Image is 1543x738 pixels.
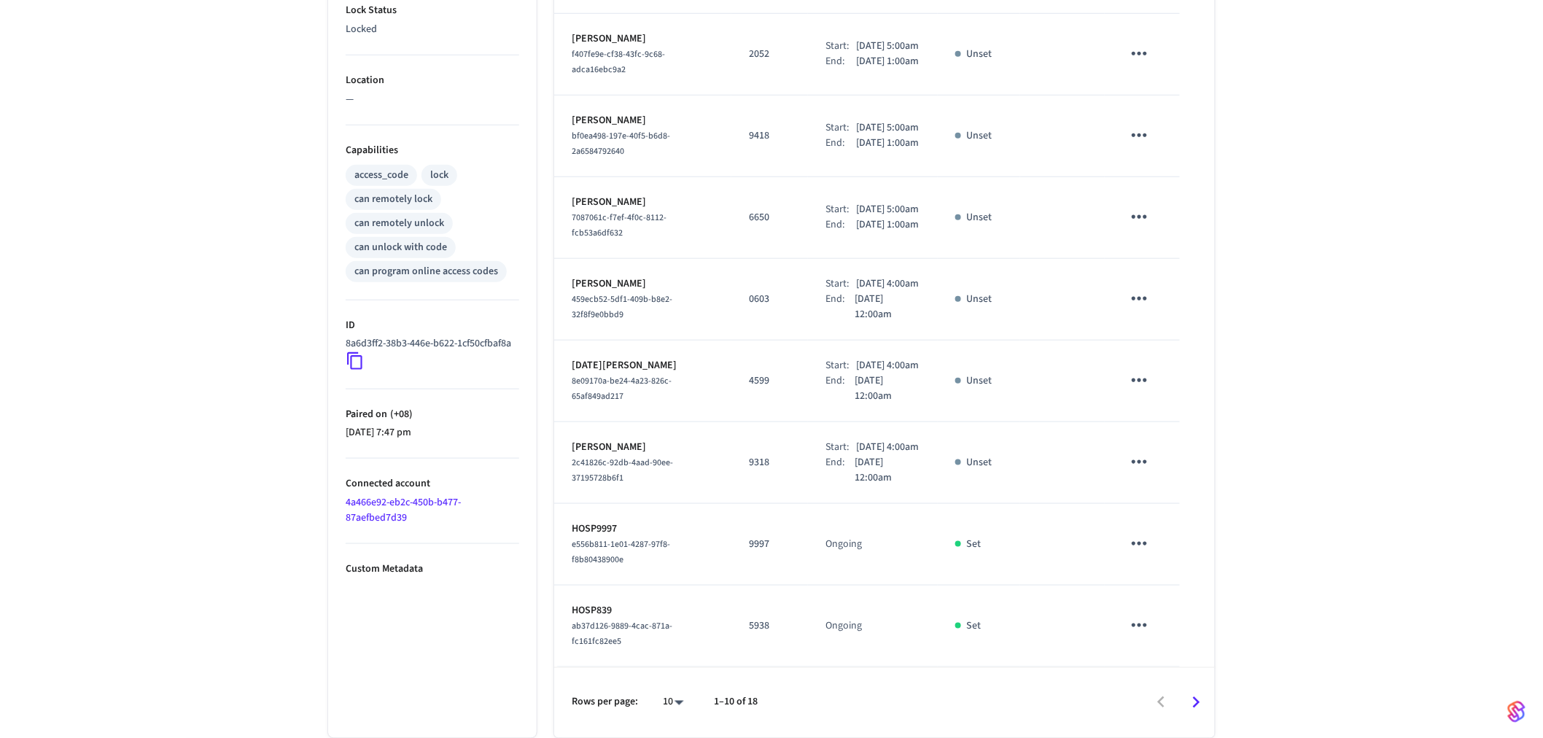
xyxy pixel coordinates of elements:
span: e556b811-1e01-4287-97f8-f8b80438900e [572,538,670,566]
p: [DATE] 12:00am [855,373,920,404]
p: Set [967,618,982,634]
p: Capabilities [346,143,519,158]
p: [DATE] 4:00am [856,276,919,292]
span: 7087061c-f7ef-4f0c-8112-fcb53a6df632 [572,211,666,239]
p: [PERSON_NAME] [572,440,714,455]
p: [DATE] 5:00am [856,202,919,217]
p: [DATE] 12:00am [855,455,920,486]
p: [DATE] 5:00am [856,39,919,54]
p: Paired on [346,407,519,422]
p: 9318 [749,455,790,470]
span: bf0ea498-197e-40f5-b6d8-2a6584792640 [572,130,670,158]
div: access_code [354,168,408,183]
div: End: [825,136,856,151]
p: [DATE] 1:00am [856,217,919,233]
p: Unset [967,373,992,389]
p: 2052 [749,47,790,62]
p: ID [346,318,519,333]
p: Unset [967,455,992,470]
p: 9997 [749,537,790,552]
div: End: [825,54,856,69]
p: [DATE][PERSON_NAME] [572,358,714,373]
div: can remotely lock [354,192,432,207]
span: 2c41826c-92db-4aad-90ee-37195728b6f1 [572,457,673,484]
td: Ongoing [808,504,938,586]
span: 8e09170a-be24-4a23-826c-65af849ad217 [572,375,672,403]
p: 8a6d3ff2-38b3-446e-b622-1cf50cfbaf8a [346,336,511,351]
div: End: [825,373,855,404]
div: Start: [825,120,856,136]
div: 10 [656,692,691,713]
span: ( +08 ) [387,407,413,422]
p: Unset [967,128,992,144]
p: [PERSON_NAME] [572,195,714,210]
p: [PERSON_NAME] [572,276,714,292]
p: 0603 [749,292,790,307]
p: [DATE] 4:00am [856,440,919,455]
div: Start: [825,202,856,217]
p: Unset [967,210,992,225]
button: Go to next page [1179,685,1213,720]
p: Unset [967,292,992,307]
div: End: [825,217,856,233]
div: End: [825,455,855,486]
p: [DATE] 7:47 pm [346,425,519,440]
div: Start: [825,358,856,373]
a: 4a466e92-eb2c-450b-b477-87aefbed7d39 [346,495,461,525]
p: 5938 [749,618,790,634]
span: ab37d126-9889-4cac-871a-fc161fc82ee5 [572,620,672,648]
div: can remotely unlock [354,216,444,231]
p: [DATE] 1:00am [856,136,919,151]
p: HOSP839 [572,603,714,618]
p: 1–10 of 18 [714,695,758,710]
div: Start: [825,39,856,54]
p: Unset [967,47,992,62]
p: 4599 [749,373,790,389]
p: — [346,92,519,107]
p: HOSP9997 [572,521,714,537]
span: 459ecb52-5df1-409b-b8e2-32f8f9e0bbd9 [572,293,672,321]
div: End: [825,292,855,322]
p: [PERSON_NAME] [572,113,714,128]
p: [PERSON_NAME] [572,31,714,47]
div: can program online access codes [354,264,498,279]
p: Locked [346,22,519,37]
span: f407fe9e-cf38-43fc-9c68-adca16ebc9a2 [572,48,665,76]
p: Connected account [346,476,519,492]
p: Set [967,537,982,552]
div: Start: [825,276,856,292]
p: Lock Status [346,3,519,18]
img: SeamLogoGradient.69752ec5.svg [1508,700,1525,723]
td: Ongoing [808,586,938,667]
div: can unlock with code [354,240,447,255]
div: Start: [825,440,856,455]
p: [DATE] 5:00am [856,120,919,136]
p: Custom Metadata [346,562,519,577]
p: 9418 [749,128,790,144]
p: Rows per page: [572,695,638,710]
p: [DATE] 12:00am [855,292,920,322]
p: [DATE] 4:00am [856,358,919,373]
p: Location [346,73,519,88]
p: [DATE] 1:00am [856,54,919,69]
div: lock [430,168,448,183]
p: 6650 [749,210,790,225]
